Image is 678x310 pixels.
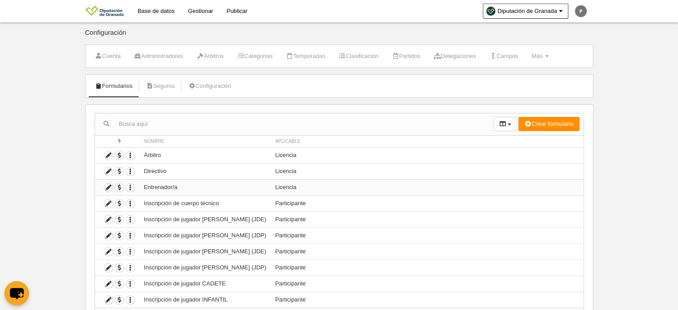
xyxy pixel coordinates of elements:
[129,50,188,63] a: Administradores
[531,53,542,59] span: Más
[85,29,593,45] div: Configuración
[271,211,583,227] td: Participante
[90,79,138,93] a: Formularios
[271,227,583,244] td: Participante
[140,260,271,276] td: Inscripción de jugador [PERSON_NAME] (JDP)
[140,179,271,195] td: Entrenador/a
[334,50,383,63] a: Clasificación
[271,292,583,308] td: Participante
[387,50,425,63] a: Partidos
[4,281,29,306] button: chat-button
[497,7,557,16] span: Diputación de Granada
[140,163,271,179] td: Directivo
[141,79,180,93] a: Seguros
[429,50,481,63] a: Delegaciones
[271,163,583,179] td: Licencia
[85,5,124,16] img: Diputación de Granada
[281,50,330,63] a: Temporadas
[271,260,583,276] td: Participante
[271,195,583,211] td: Participante
[140,244,271,260] td: Inscripción de jugador [PERSON_NAME] (JDE)
[486,7,495,16] img: Oa6SvBRBA39l.30x30.jpg
[144,139,164,144] span: Nombre
[483,4,568,19] a: Diputación de Granada
[518,117,579,131] button: Crear formulario
[140,211,271,227] td: Inscripción de jugador [PERSON_NAME] (JDE)
[575,5,587,17] img: c2l6ZT0zMHgzMCZmcz05JnRleHQ9UCZiZz03NTc1NzU%3D.png
[232,50,278,63] a: Categorías
[140,292,271,308] td: Inscripción de jugador INFANTIL
[95,117,493,131] input: Busca aquí
[271,276,583,292] td: Participante
[485,50,523,63] a: Campos
[192,50,229,63] a: Árbitros
[271,147,583,163] td: Licencia
[140,147,271,163] td: Árbitro
[526,50,553,63] a: Más
[140,227,271,244] td: Inscripción de jugador [PERSON_NAME] (JDP)
[271,179,583,195] td: Licencia
[90,50,126,63] a: Cuenta
[275,139,300,144] span: Aplicable
[271,244,583,260] td: Participante
[140,276,271,292] td: Inscripción de jugador CADETE
[183,79,236,93] a: Configuración
[140,195,271,211] td: Inscripción de cuerpo técnico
